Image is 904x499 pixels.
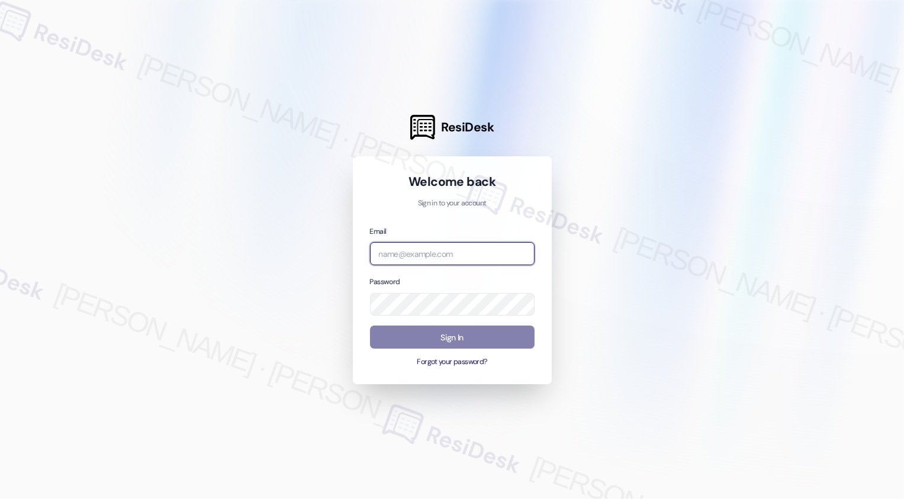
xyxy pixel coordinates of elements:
[370,198,535,209] p: Sign in to your account
[441,119,494,136] span: ResiDesk
[370,326,535,349] button: Sign In
[370,173,535,190] h1: Welcome back
[370,277,400,286] label: Password
[370,242,535,265] input: name@example.com
[370,227,387,236] label: Email
[410,115,435,140] img: ResiDesk Logo
[370,357,535,368] button: Forgot your password?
